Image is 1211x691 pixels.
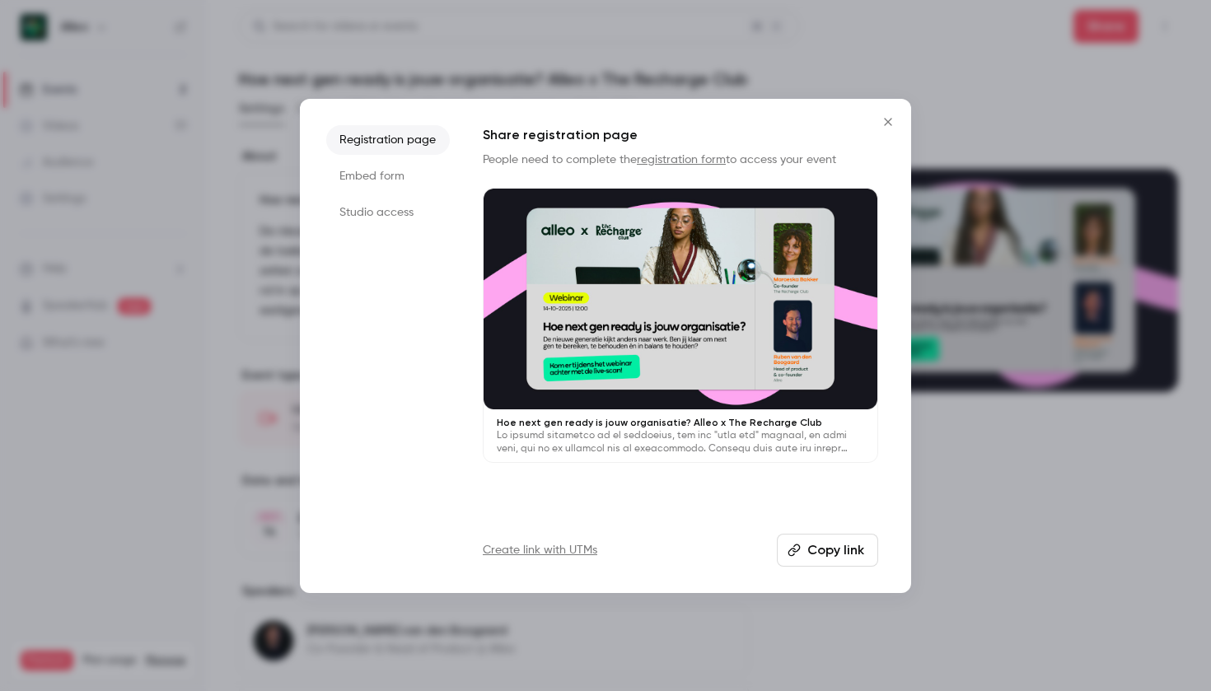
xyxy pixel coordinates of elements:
p: People need to complete the to access your event [483,152,878,168]
li: Studio access [326,198,450,227]
a: registration form [637,154,726,166]
button: Copy link [777,534,878,567]
a: Create link with UTMs [483,542,597,558]
li: Embed form [326,161,450,191]
button: Close [872,105,905,138]
a: Hoe next gen ready is jouw organisatie? Alleo x The Recharge ClubLo ipsumd sitametco ad el seddoe... [483,188,878,464]
li: Registration page [326,125,450,155]
p: Lo ipsumd sitametco ad el seddoeius, tem inc "utla etd" magnaal, en admi veni, qui no ex ullamcol... [497,429,864,455]
h1: Share registration page [483,125,878,145]
p: Hoe next gen ready is jouw organisatie? Alleo x The Recharge Club [497,416,864,429]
